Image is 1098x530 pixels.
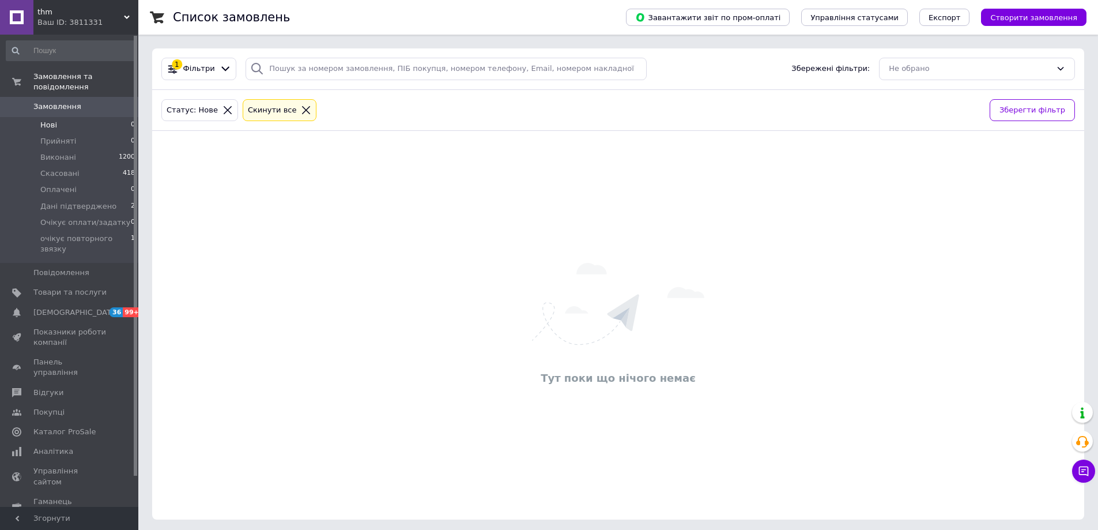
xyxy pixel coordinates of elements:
[929,13,961,22] span: Експорт
[801,9,908,26] button: Управління статусами
[33,407,65,418] span: Покупці
[164,104,220,116] div: Статус: Нове
[33,446,73,457] span: Аналітика
[123,168,135,179] span: 418
[131,120,135,130] span: 0
[33,466,107,487] span: Управління сайтом
[981,9,1086,26] button: Створити замовлення
[40,217,130,228] span: Очікує оплати/задатку
[246,58,647,80] input: Пошук за номером замовлення, ПІБ покупця, номером телефону, Email, номером накладної
[6,40,136,61] input: Пошук
[33,497,107,517] span: Гаманець компанії
[158,371,1078,385] div: Тут поки що нічого немає
[110,307,123,317] span: 36
[40,201,116,212] span: Дані підтверджено
[131,201,135,212] span: 2
[40,234,131,254] span: очікує повторного звязку
[172,59,182,70] div: 1
[889,63,1051,75] div: Не обрано
[990,99,1075,122] button: Зберегти фільтр
[40,152,76,163] span: Виконані
[33,102,81,112] span: Замовлення
[40,185,77,195] span: Оплачені
[791,63,870,74] span: Збережені фільтри:
[990,13,1077,22] span: Створити замовлення
[33,327,107,348] span: Показники роботи компанії
[37,7,124,17] span: thm
[119,152,135,163] span: 1200
[40,168,80,179] span: Скасовані
[131,217,135,228] span: 0
[999,104,1065,116] span: Зберегти фільтр
[969,13,1086,21] a: Створити замовлення
[33,72,138,92] span: Замовлення та повідомлення
[131,136,135,146] span: 0
[246,104,299,116] div: Cкинути все
[33,388,63,398] span: Відгуки
[173,10,290,24] h1: Список замовлень
[131,234,135,254] span: 1
[635,12,780,22] span: Завантажити звіт по пром-оплаті
[123,307,142,317] span: 99+
[33,427,96,437] span: Каталог ProSale
[1072,460,1095,483] button: Чат з покупцем
[33,357,107,378] span: Панель управління
[40,136,76,146] span: Прийняті
[626,9,790,26] button: Завантажити звіт по пром-оплаті
[37,17,138,28] div: Ваш ID: 3811331
[40,120,57,130] span: Нові
[810,13,899,22] span: Управління статусами
[131,185,135,195] span: 0
[33,307,119,318] span: [DEMOGRAPHIC_DATA]
[919,9,970,26] button: Експорт
[33,268,89,278] span: Повідомлення
[33,287,107,298] span: Товари та послуги
[183,63,215,74] span: Фільтри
